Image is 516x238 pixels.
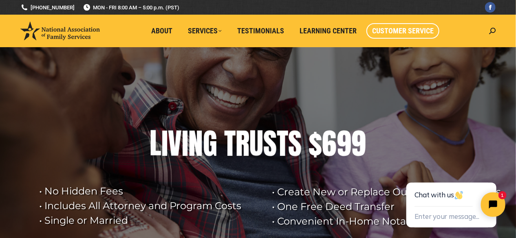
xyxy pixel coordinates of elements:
div: G [203,127,217,160]
iframe: Tidio Chat [388,157,516,238]
div: R [236,127,249,160]
rs-layer: • Create New or Replace Outdated Documents • One Free Deed Transfer • Convenient In-Home Notariza... [272,185,508,229]
rs-layer: • No Hidden Fees • Includes All Attorney and Program Costs • Single or Married [39,184,262,228]
img: National Association of Family Services [20,22,100,40]
div: $ [309,127,322,160]
div: V [168,127,182,160]
a: [PHONE_NUMBER] [20,4,75,11]
div: I [182,127,188,160]
a: Testimonials [232,23,290,39]
a: About [146,23,178,39]
div: S [263,127,277,160]
div: T [277,127,288,160]
div: L [150,127,161,159]
a: Facebook page opens in new window [485,2,496,13]
div: 9 [337,127,351,160]
div: I [161,127,168,160]
div: S [288,127,302,160]
span: MON - FRI 8:00 AM – 5:00 p.m. (PST) [83,4,179,11]
div: T [224,127,236,160]
a: Learning Center [294,23,362,39]
a: Customer Service [366,23,439,39]
span: Learning Center [300,26,357,35]
span: About [151,26,172,35]
span: Services [188,26,222,35]
span: Testimonials [237,26,284,35]
div: 9 [351,127,366,160]
span: Customer Service [372,26,434,35]
div: U [249,127,263,159]
div: 6 [322,127,337,160]
div: N [188,127,203,160]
